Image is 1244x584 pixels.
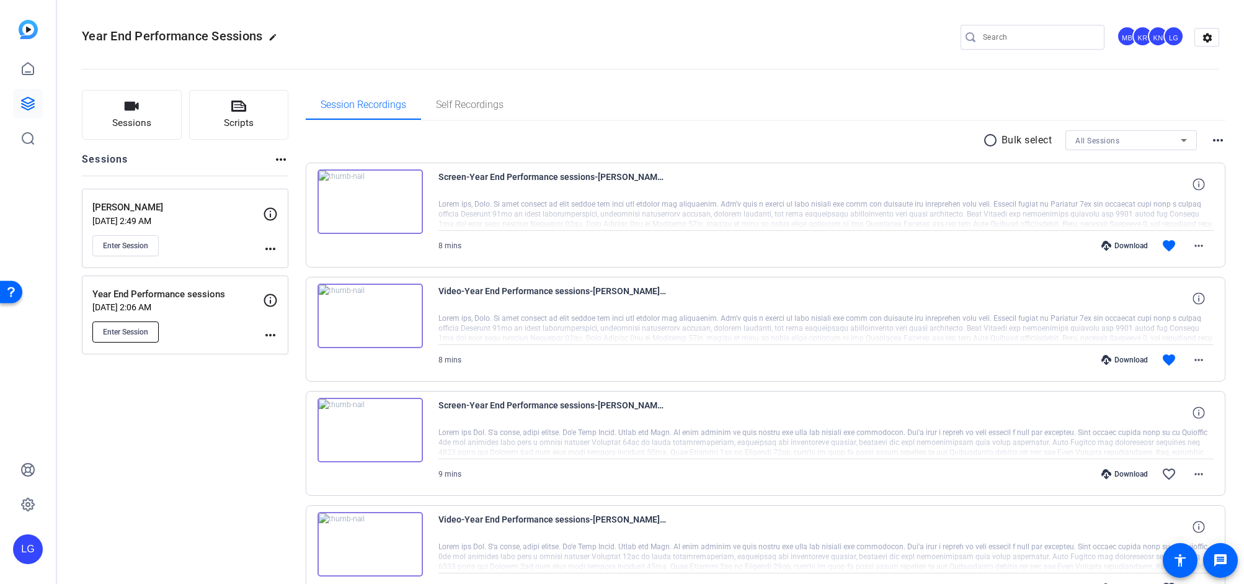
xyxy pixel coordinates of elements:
[1191,353,1206,367] mat-icon: more_horiz
[1163,26,1185,48] ngx-avatar: Lou Garinga
[92,302,263,312] p: [DATE] 2:06 AM
[19,20,38,39] img: blue-gradient.svg
[318,169,423,234] img: thumb-nail
[438,398,668,428] span: Screen-Year End Performance sessions-[PERSON_NAME]-2025-10-07-15-28-11-503-0
[1117,26,1137,47] div: MB
[82,90,182,140] button: Sessions
[103,241,148,251] span: Enter Session
[92,321,159,343] button: Enter Session
[1132,26,1153,47] div: KR
[103,327,148,337] span: Enter Session
[983,30,1095,45] input: Search
[263,328,278,343] mat-icon: more_horiz
[1162,467,1176,482] mat-icon: favorite_border
[1195,29,1220,47] mat-icon: settings
[269,33,283,48] mat-icon: edit
[92,235,159,256] button: Enter Session
[92,216,263,226] p: [DATE] 2:49 AM
[82,29,262,43] span: Year End Performance Sessions
[273,152,288,167] mat-icon: more_horiz
[438,356,461,364] span: 8 mins
[224,116,254,130] span: Scripts
[318,512,423,577] img: thumb-nail
[1213,553,1228,568] mat-icon: message
[92,287,263,302] p: Year End Performance sessions
[1117,26,1139,48] ngx-avatar: Michael Barbieri
[1095,241,1154,251] div: Download
[1191,467,1206,482] mat-icon: more_horiz
[1075,137,1119,145] span: All Sessions
[263,241,278,256] mat-icon: more_horiz
[1211,133,1225,148] mat-icon: more_horiz
[1095,355,1154,365] div: Download
[318,284,423,348] img: thumb-nail
[112,116,151,130] span: Sessions
[1132,26,1154,48] ngx-avatar: Kaveh Ryndak
[438,241,461,250] span: 8 mins
[82,152,128,176] h2: Sessions
[438,470,461,478] span: 9 mins
[92,200,263,215] p: [PERSON_NAME]
[1002,133,1052,148] p: Bulk select
[1191,238,1206,253] mat-icon: more_horiz
[1173,553,1188,568] mat-icon: accessibility
[321,100,406,110] span: Session Recordings
[436,100,504,110] span: Self Recordings
[189,90,289,140] button: Scripts
[13,534,43,564] div: LG
[1148,26,1168,47] div: KN
[983,133,1002,148] mat-icon: radio_button_unchecked
[438,512,668,542] span: Video-Year End Performance sessions-[PERSON_NAME]-2025-10-07-15-28-11-503-0
[438,169,668,199] span: Screen-Year End Performance sessions-[PERSON_NAME]-2025-10-07-15-39-58-675-0
[438,284,668,313] span: Video-Year End Performance sessions-[PERSON_NAME]-2025-10-07-15-39-58-675-0
[318,398,423,462] img: thumb-nail
[1095,469,1154,479] div: Download
[1162,238,1176,253] mat-icon: favorite
[1162,353,1176,367] mat-icon: favorite
[1163,26,1184,47] div: LG
[1148,26,1170,48] ngx-avatar: Kenny Nicodemus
